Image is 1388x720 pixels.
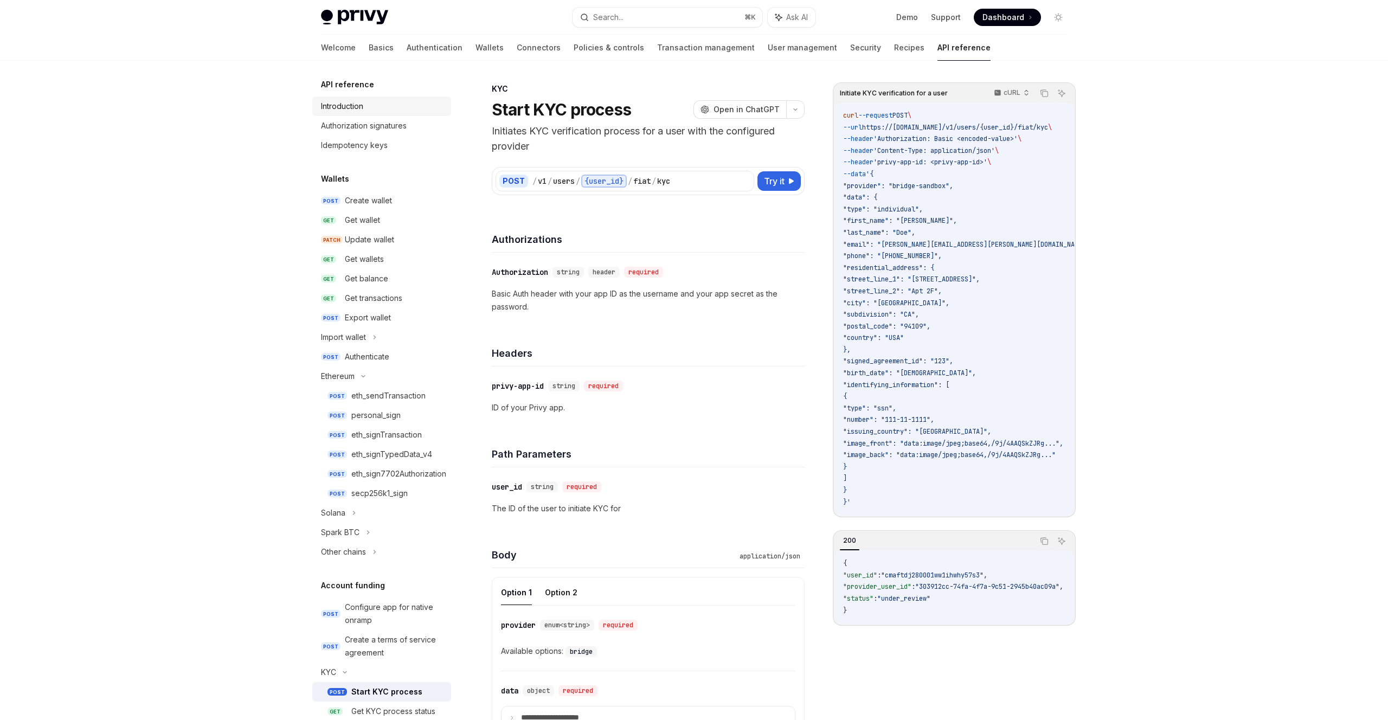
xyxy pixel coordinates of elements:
[492,381,544,391] div: privy-app-id
[321,78,374,91] h5: API reference
[312,630,451,663] a: POSTCreate a terms of service agreement
[312,116,451,136] a: Authorization signatures
[369,35,394,61] a: Basics
[312,191,451,210] a: POSTCreate wallet
[327,688,347,696] span: POST
[351,389,426,402] div: eth_sendTransaction
[312,288,451,308] a: GETGet transactions
[843,357,953,365] span: "signed_agreement_id": "123",
[527,686,550,695] span: object
[321,294,336,303] span: GET
[843,381,949,389] span: "identifying_information": [
[915,582,1059,591] span: "303912cc-74fa-4f7a-9c51-2945b40ac09a"
[557,268,580,277] span: string
[312,210,451,230] a: GETGet wallet
[843,111,858,120] span: curl
[345,311,391,324] div: Export wallet
[576,176,580,187] div: /
[714,104,780,115] span: Open in ChatGPT
[407,35,462,61] a: Authentication
[492,502,805,515] p: The ID of the user to initiate KYC for
[312,425,451,445] a: POSTeth_signTransaction
[492,401,805,414] p: ID of your Privy app.
[501,685,518,696] div: data
[657,35,755,61] a: Transaction management
[843,205,923,214] span: "type": "individual",
[843,404,896,413] span: "type": "ssn",
[1055,86,1069,100] button: Ask AI
[345,253,384,266] div: Get wallets
[873,594,877,603] span: :
[345,292,402,305] div: Get transactions
[892,111,908,120] span: POST
[768,8,815,27] button: Ask AI
[327,451,347,459] span: POST
[345,233,394,246] div: Update wallet
[501,580,532,605] button: Option 1
[321,10,388,25] img: light logo
[1037,86,1051,100] button: Copy the contents from the code block
[327,431,347,439] span: POST
[850,35,881,61] a: Security
[492,548,735,562] h4: Body
[628,176,632,187] div: /
[499,175,528,188] div: POST
[327,412,347,420] span: POST
[312,597,451,630] a: POSTConfigure app for native onramp
[843,486,847,494] span: }
[584,381,623,391] div: required
[894,35,924,61] a: Recipes
[881,571,984,580] span: "cmaftdj280001ww1ihwhy57s3"
[312,230,451,249] a: PATCHUpdate wallet
[843,170,866,178] span: --data
[873,134,1018,143] span: 'Authorization: Basic <encoded-value>'
[492,447,805,461] h4: Path Parameters
[312,269,451,288] a: GETGet balance
[573,8,762,27] button: Search...⌘K
[987,158,991,166] span: \
[843,427,991,436] span: "issuing_country": "[GEOGRAPHIC_DATA]",
[321,666,336,679] div: KYC
[492,83,805,94] div: KYC
[843,392,847,401] span: {
[843,333,904,342] span: "country": "USA"
[866,170,873,178] span: '{
[552,382,575,390] span: string
[843,322,930,331] span: "postal_code": "94109",
[744,13,756,22] span: ⌘ K
[768,35,837,61] a: User management
[492,100,631,119] h1: Start KYC process
[548,176,552,187] div: /
[843,369,976,377] span: "birth_date": "[DEMOGRAPHIC_DATA]",
[321,545,366,558] div: Other chains
[843,451,1056,459] span: "image_back": "data:image/jpeg;base64,/9j/4AAQSkZJRg..."
[321,526,359,539] div: Spark BTC
[735,551,805,562] div: application/json
[312,484,451,503] a: POSTsecp256k1_sign
[843,415,934,424] span: "number": "111-11-1111",
[843,498,851,506] span: }'
[501,645,795,658] div: Available options:
[492,232,805,247] h4: Authorizations
[475,35,504,61] a: Wallets
[840,534,859,547] div: 200
[321,314,340,322] span: POST
[492,267,548,278] div: Authorization
[351,685,422,698] div: Start KYC process
[321,172,349,185] h5: Wallets
[843,134,873,143] span: --header
[843,216,957,225] span: "first_name": "[PERSON_NAME]",
[633,176,651,187] div: fiat
[843,228,915,237] span: "last_name": "Doe",
[843,299,949,307] span: "city": "[GEOGRAPHIC_DATA]",
[351,705,435,718] div: Get KYC process status
[492,346,805,361] h4: Headers
[984,571,987,580] span: ,
[321,642,340,651] span: POST
[911,582,915,591] span: :
[492,287,805,313] p: Basic Auth header with your app ID as the username and your app secret as the password.
[599,620,638,631] div: required
[593,11,624,24] div: Search...
[492,124,805,154] p: Initiates KYC verification process for a user with the configured provider
[345,601,445,627] div: Configure app for native onramp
